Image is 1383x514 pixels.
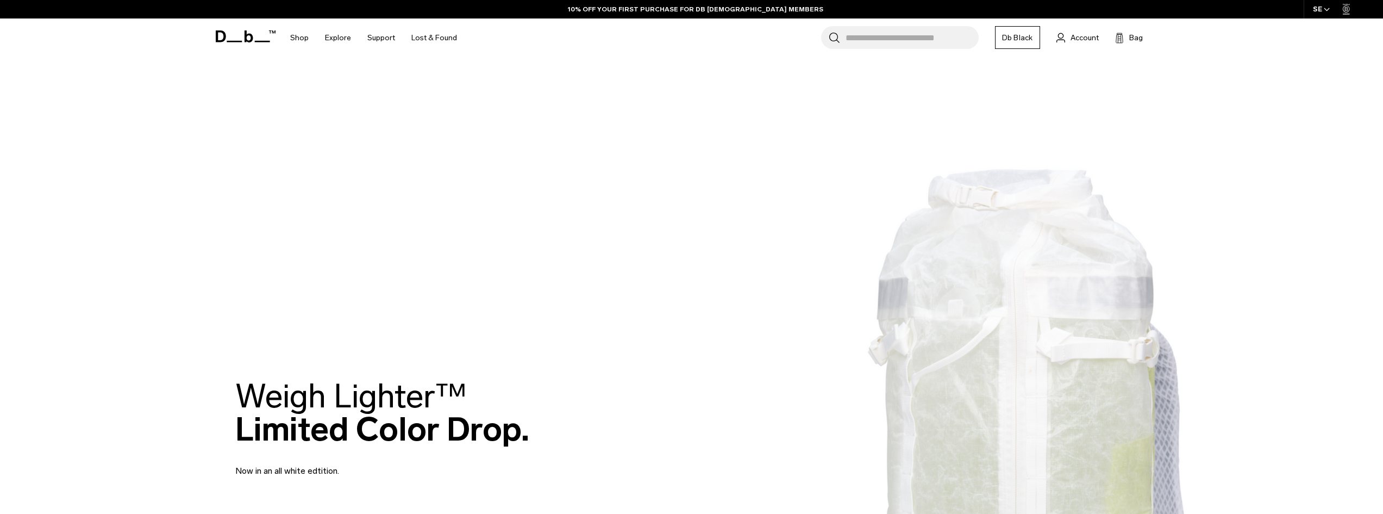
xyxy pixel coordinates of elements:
span: Weigh Lighter™ [235,376,467,416]
a: Shop [290,18,309,57]
a: Account [1056,31,1099,44]
a: Explore [325,18,351,57]
h2: Limited Color Drop. [235,380,529,446]
a: Db Black [995,26,1040,49]
a: Support [367,18,395,57]
a: 10% OFF YOUR FIRST PURCHASE FOR DB [DEMOGRAPHIC_DATA] MEMBERS [568,4,823,14]
span: Bag [1129,32,1143,44]
a: Lost & Found [411,18,457,57]
nav: Main Navigation [282,18,465,57]
button: Bag [1115,31,1143,44]
span: Account [1071,32,1099,44]
p: Now in an all white edtition. [235,451,496,478]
